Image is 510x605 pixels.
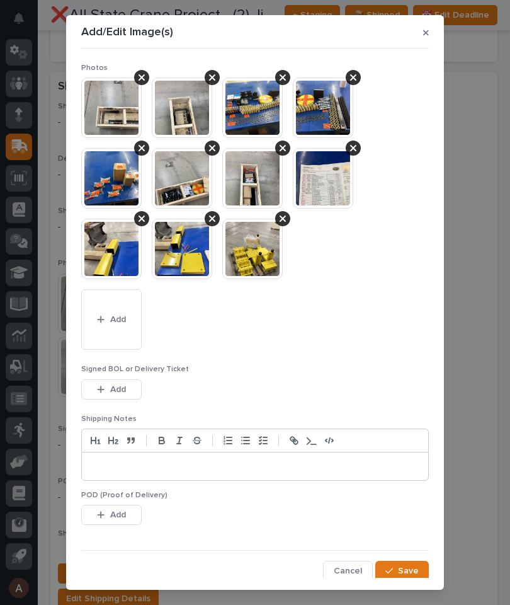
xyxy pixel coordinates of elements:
[110,314,126,325] span: Add
[81,379,142,400] button: Add
[375,561,429,581] button: Save
[110,509,126,521] span: Add
[334,565,362,577] span: Cancel
[81,26,173,40] p: Add/Edit Image(s)
[323,561,373,581] button: Cancel
[81,289,142,350] button: Add
[81,492,167,499] span: POD (Proof of Delivery)
[110,384,126,395] span: Add
[81,64,108,72] span: Photos
[81,366,189,373] span: Signed BOL or Delivery Ticket
[398,565,419,577] span: Save
[81,505,142,525] button: Add
[81,415,137,423] span: Shipping Notes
